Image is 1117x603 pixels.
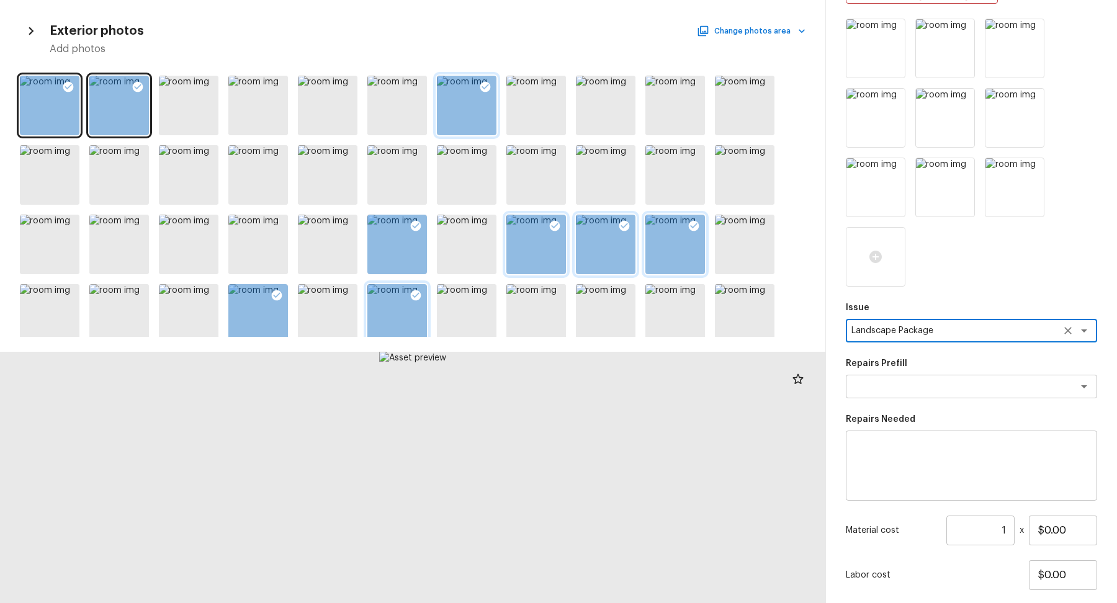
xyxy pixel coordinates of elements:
p: Issue [846,301,1097,314]
img: room img [846,89,905,147]
p: Labor cost [846,569,1029,581]
p: Repairs Needed [846,413,1097,426]
p: Repairs Prefill [846,357,1097,370]
button: Open [1075,322,1093,339]
h5: Add photos [50,42,805,56]
img: room img [916,19,974,78]
img: room img [846,158,905,217]
button: Open [1075,378,1093,395]
img: room img [916,89,974,147]
img: room img [985,89,1044,147]
textarea: Landscape Package [851,324,1057,337]
img: room img [985,19,1044,78]
img: room img [985,158,1044,217]
img: room img [916,158,974,217]
button: Change photos area [699,23,805,39]
p: Material cost [846,524,941,537]
div: x [846,516,1097,545]
button: Clear [1059,322,1077,339]
h4: Exterior photos [50,23,144,39]
img: room img [846,19,905,78]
